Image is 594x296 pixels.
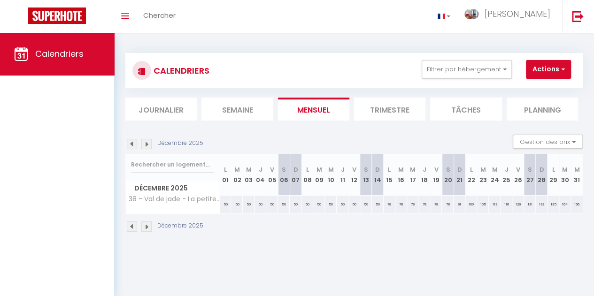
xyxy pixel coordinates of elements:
div: 105 [477,196,489,213]
th: 16 [395,154,407,196]
div: 116 [501,196,512,213]
img: logout [572,10,584,22]
th: 20 [442,154,454,196]
abbr: S [364,165,368,174]
div: 50 [278,196,290,213]
th: 09 [313,154,325,196]
div: 78 [442,196,454,213]
th: 27 [524,154,536,196]
th: 21 [454,154,465,196]
li: Semaine [201,98,273,121]
img: ... [464,9,478,20]
abbr: S [282,165,286,174]
div: 78 [418,196,430,213]
th: 04 [255,154,266,196]
abbr: M [328,165,333,174]
div: 164 [559,196,571,213]
abbr: M [562,165,568,174]
div: 50 [255,196,266,213]
div: 50 [301,196,313,213]
th: 30 [559,154,571,196]
div: 78 [430,196,442,213]
button: Gestion des prix [513,135,583,149]
th: 19 [430,154,442,196]
th: 25 [501,154,512,196]
abbr: V [352,165,356,174]
div: 50 [348,196,360,213]
abbr: V [516,165,520,174]
th: 29 [548,154,559,196]
th: 12 [348,154,360,196]
abbr: M [234,165,240,174]
div: 50 [325,196,337,213]
div: 166 [571,196,583,213]
span: Décembre 2025 [126,182,219,195]
abbr: J [259,165,262,174]
div: 135 [548,196,559,213]
abbr: M [410,165,416,174]
abbr: M [398,165,404,174]
div: 50 [290,196,301,213]
abbr: V [434,165,438,174]
img: Super Booking [28,8,86,24]
abbr: S [446,165,450,174]
th: 26 [512,154,524,196]
th: 07 [290,154,301,196]
abbr: V [270,165,274,174]
li: Mensuel [278,98,349,121]
p: Décembre 2025 [157,139,203,148]
div: 50 [372,196,384,213]
span: [PERSON_NAME] [485,8,550,20]
th: 14 [372,154,384,196]
div: 50 [337,196,348,213]
abbr: D [293,165,298,174]
div: 133 [536,196,548,213]
abbr: L [552,165,555,174]
abbr: J [423,165,426,174]
div: 50 [266,196,278,213]
th: 18 [418,154,430,196]
th: 06 [278,154,290,196]
div: 91 [454,196,465,213]
input: Rechercher un logement... [131,156,214,173]
th: 22 [465,154,477,196]
button: Actions [526,60,571,79]
th: 03 [243,154,255,196]
abbr: D [375,165,380,174]
abbr: L [470,165,473,174]
th: 13 [360,154,372,196]
abbr: M [480,165,486,174]
span: Calendriers [35,48,84,60]
span: Chercher [143,10,176,20]
th: 10 [325,154,337,196]
th: 24 [489,154,501,196]
th: 23 [477,154,489,196]
div: 50 [231,196,243,213]
div: 50 [313,196,325,213]
span: 38 - Val de jade - La petite ourse - Rue [PERSON_NAME] - Apt 23 [127,196,221,203]
div: 78 [384,196,395,213]
div: 50 [243,196,255,213]
li: Trimestre [354,98,425,121]
abbr: J [504,165,508,174]
div: 78 [395,196,407,213]
th: 02 [231,154,243,196]
th: 08 [301,154,313,196]
div: 131 [524,196,536,213]
div: 78 [407,196,419,213]
li: Journalier [125,98,197,121]
th: 17 [407,154,419,196]
abbr: L [224,165,227,174]
div: 113 [489,196,501,213]
abbr: S [528,165,532,174]
th: 01 [220,154,231,196]
th: 11 [337,154,348,196]
h3: CALENDRIERS [151,60,209,81]
th: 28 [536,154,548,196]
abbr: J [340,165,344,174]
abbr: M [246,165,252,174]
abbr: L [306,165,309,174]
li: Planning [507,98,578,121]
p: Décembre 2025 [157,221,203,230]
abbr: M [574,165,580,174]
